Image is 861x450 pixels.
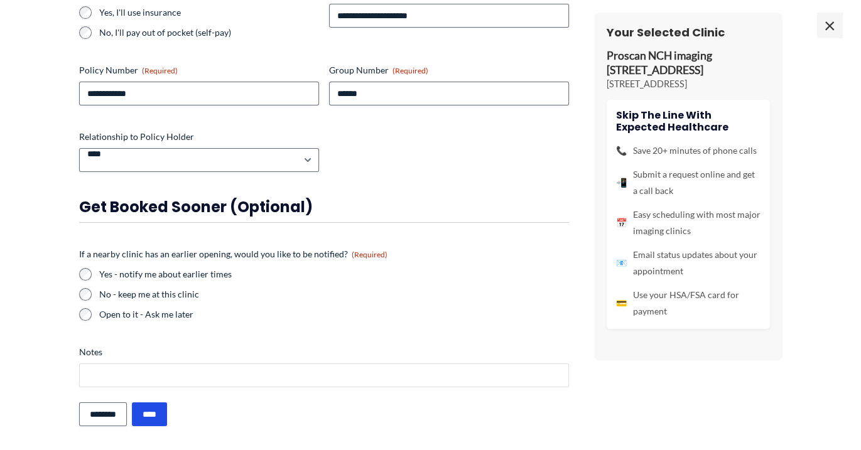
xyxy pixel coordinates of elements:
p: [STREET_ADDRESS] [607,78,770,90]
h3: Your Selected Clinic [607,25,770,40]
h4: Skip the line with Expected Healthcare [616,109,761,133]
p: Proscan NCH imaging [STREET_ADDRESS] [607,49,770,78]
label: No - keep me at this clinic [99,288,569,301]
label: Policy Number [79,64,319,77]
label: Notes [79,346,569,358]
label: Yes, I'll use insurance [99,6,319,19]
span: × [817,13,842,38]
label: Group Number [329,64,569,77]
span: 📲 [616,174,627,191]
li: Easy scheduling with most major imaging clinics [616,206,761,239]
span: 📧 [616,255,627,271]
span: (Required) [352,250,387,259]
h3: Get booked sooner (optional) [79,197,569,217]
span: 📞 [616,142,627,159]
li: Submit a request online and get a call back [616,166,761,199]
li: Use your HSA/FSA card for payment [616,287,761,319]
legend: If a nearby clinic has an earlier opening, would you like to be notified? [79,248,387,260]
label: Open to it - Ask me later [99,308,569,321]
label: No, I'll pay out of pocket (self-pay) [99,26,319,39]
label: Relationship to Policy Holder [79,131,319,143]
li: Save 20+ minutes of phone calls [616,142,761,159]
span: 📅 [616,215,627,231]
span: (Required) [142,66,178,75]
span: (Required) [393,66,428,75]
label: Yes - notify me about earlier times [99,268,569,281]
li: Email status updates about your appointment [616,247,761,279]
span: 💳 [616,295,627,311]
